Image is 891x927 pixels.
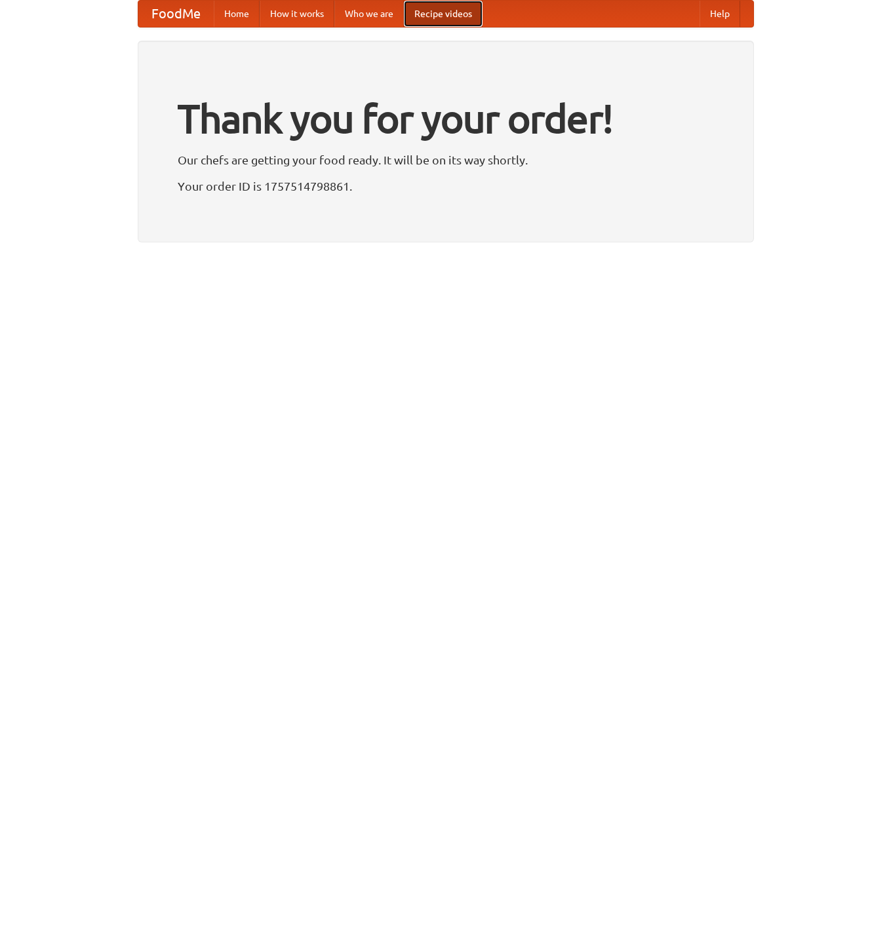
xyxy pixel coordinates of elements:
[260,1,334,27] a: How it works
[700,1,740,27] a: Help
[178,176,714,196] p: Your order ID is 1757514798861.
[178,150,714,170] p: Our chefs are getting your food ready. It will be on its way shortly.
[334,1,404,27] a: Who we are
[404,1,483,27] a: Recipe videos
[214,1,260,27] a: Home
[138,1,214,27] a: FoodMe
[178,87,714,150] h1: Thank you for your order!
